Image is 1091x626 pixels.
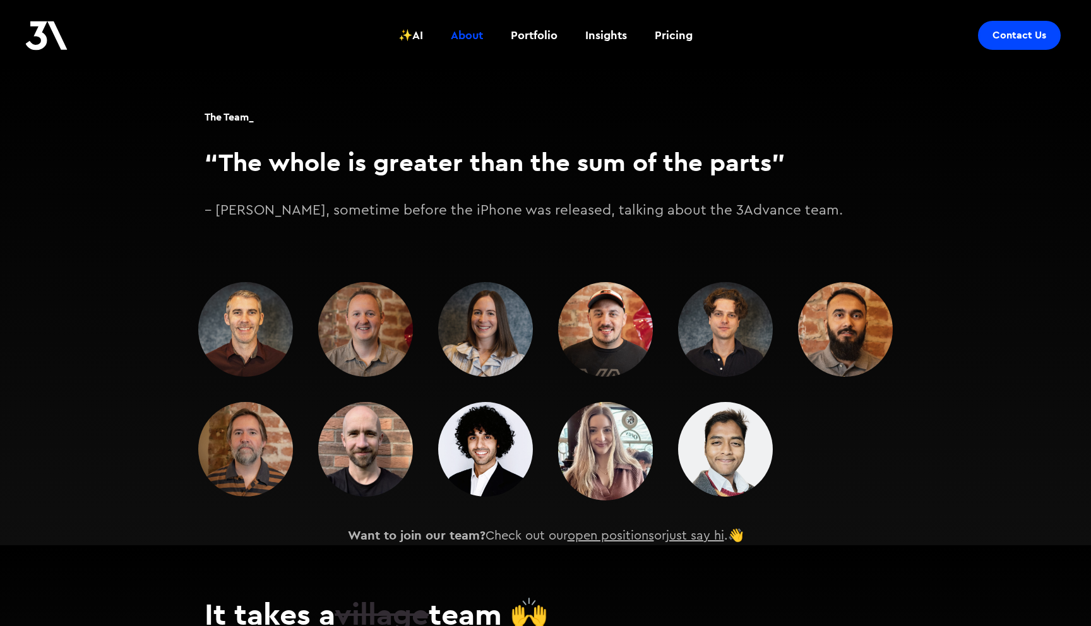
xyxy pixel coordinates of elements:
[647,12,700,59] a: Pricing
[655,27,693,44] div: Pricing
[205,147,886,177] h3: “The whole is greater than the sum of the parts”
[511,27,557,44] div: Portfolio
[348,527,486,543] strong: Want to join our team?
[205,200,886,221] p: – [PERSON_NAME], sometime before the iPhone was released, talking about the 3Advance team.
[993,29,1046,42] div: Contact Us
[451,27,483,44] div: About
[585,27,627,44] div: Insights
[398,27,423,44] div: ✨AI
[391,12,431,59] a: ✨AI
[205,110,886,124] h1: The Team_
[568,529,654,542] a: open positions
[578,12,635,59] a: Insights
[978,21,1061,50] a: Contact Us
[443,12,491,59] a: About
[503,12,565,59] a: Portfolio
[666,529,724,542] a: just say hi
